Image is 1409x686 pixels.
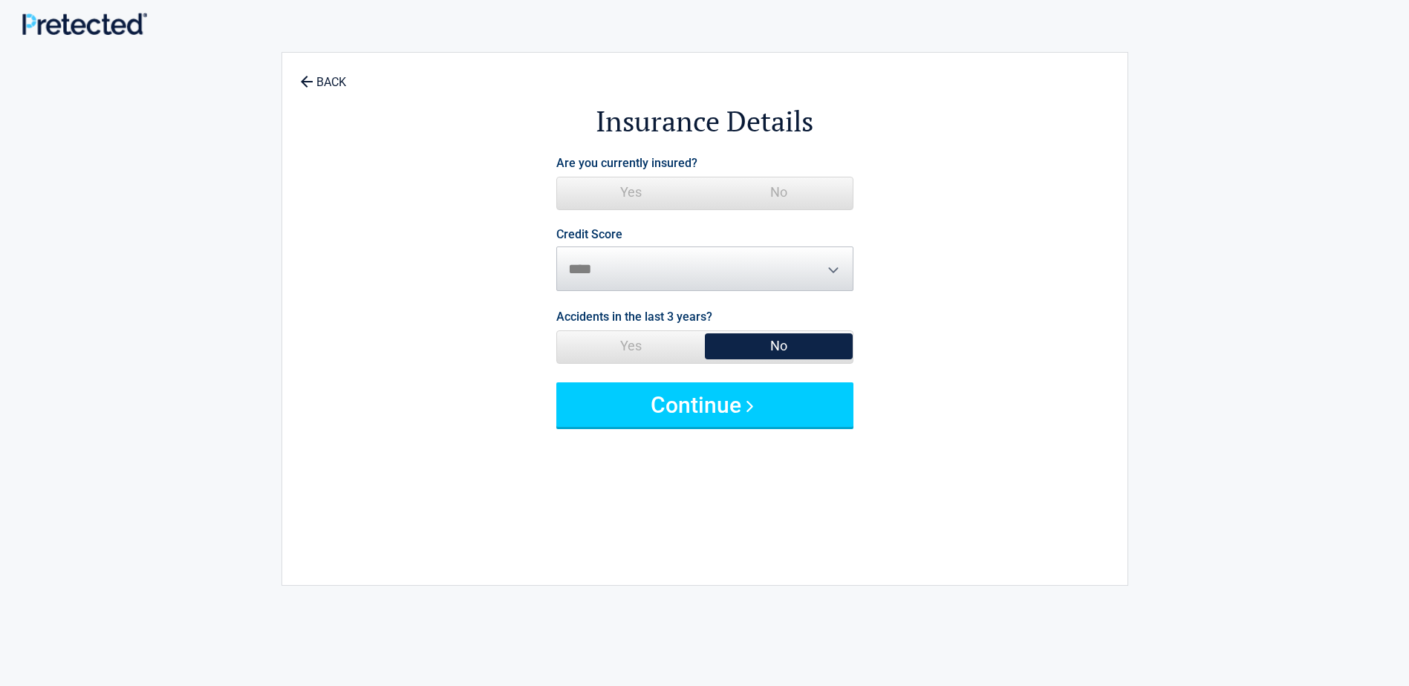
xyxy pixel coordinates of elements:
button: Continue [556,382,853,427]
span: Yes [557,331,705,361]
span: No [705,331,853,361]
img: Main Logo [22,13,147,35]
label: Are you currently insured? [556,153,697,173]
span: Yes [557,177,705,207]
label: Accidents in the last 3 years? [556,307,712,327]
span: No [705,177,853,207]
label: Credit Score [556,229,622,241]
a: BACK [297,62,349,88]
h2: Insurance Details [364,102,1046,140]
